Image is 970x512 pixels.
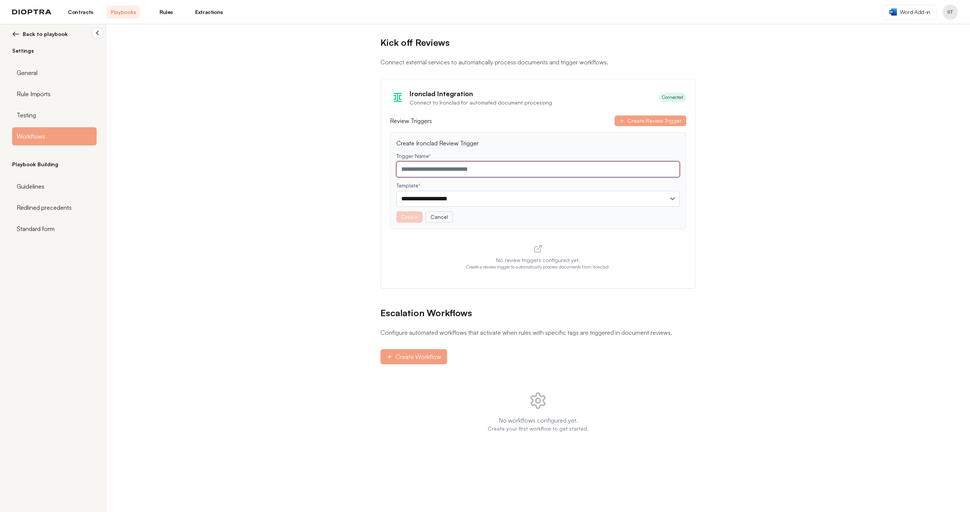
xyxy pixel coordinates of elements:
span: Word Add-in [900,8,930,16]
button: Create Review Trigger [615,116,686,126]
span: Rule Imports [17,89,50,98]
h1: Escalation Workflows [380,307,696,319]
h5: Create Ironclad Review Trigger [396,139,680,148]
span: Guidelines [17,182,44,191]
p: Create a review trigger to automatically process documents from Ironclad. [390,264,686,270]
button: Collapse sidebar [92,27,103,39]
button: Profile menu [943,5,958,20]
img: left arrow [12,30,20,38]
span: General [17,68,38,77]
p: No review triggers configured yet. [390,256,686,264]
p: Configure automated workflows that activate when rules with specific tags are triggered in docume... [380,328,696,337]
img: logo [12,9,52,15]
h3: Ironclad Integration [410,88,552,99]
span: Back to playbook [23,30,68,38]
span: Standard form [17,224,55,233]
p: Connect external services to automatically process documents and trigger workflows. [380,58,696,67]
img: Ironclad Logo [392,92,403,103]
a: Playbooks [106,6,140,19]
button: Create Workflow [380,349,447,364]
span: Connected [659,93,686,102]
p: Connect to Ironclad for automated document processing [410,99,552,106]
button: Cancel [426,211,453,223]
a: Extractions [192,6,226,19]
button: Back to playbook [12,30,97,38]
h4: Review Triggers [390,116,432,125]
label: Trigger Name [396,152,680,160]
span: Redlined precedents [17,203,72,212]
h2: Kick off Reviews [380,36,696,48]
span: Workflows [17,132,45,141]
p: No workflows configured yet. [380,416,696,425]
img: word [889,8,897,16]
a: Rules [149,6,183,19]
p: Create your first workflow to get started. [380,425,696,432]
h2: Playbook Building [12,161,97,168]
span: Testing [17,111,36,120]
label: Template [396,182,680,189]
button: Create [396,211,422,223]
a: Contracts [64,6,97,19]
h2: Settings [12,47,97,55]
a: Word Add-in [883,5,937,19]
